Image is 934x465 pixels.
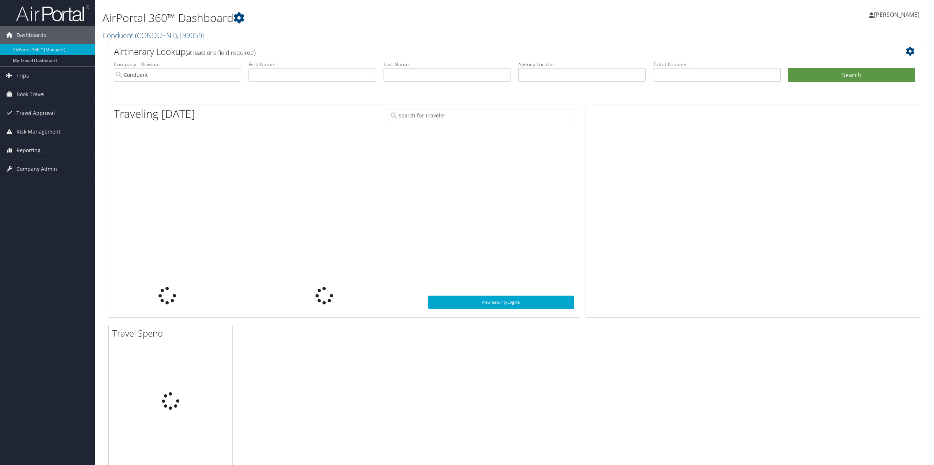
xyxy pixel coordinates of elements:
[16,26,46,44] span: Dashboards
[16,123,60,141] span: Risk Management
[102,30,205,40] a: Conduent
[16,5,89,22] img: airportal-logo.png
[428,296,574,309] a: View SecurityLogic®
[869,4,927,26] a: [PERSON_NAME]
[389,109,574,122] input: Search for Traveler
[249,61,376,68] label: First Name:
[114,45,848,58] h2: Airtinerary Lookup
[16,67,29,85] span: Trips
[177,30,205,40] span: , [ 39059 ]
[653,61,780,68] label: Ticket Number:
[186,49,255,57] span: (at least one field required)
[16,141,41,160] span: Reporting
[384,61,511,68] label: Last Name:
[114,61,241,68] label: Company - Division:
[16,85,45,104] span: Book Travel
[518,61,646,68] label: Agency Locator:
[112,327,232,340] h2: Travel Spend
[135,30,177,40] span: ( CONDUENT )
[114,106,195,121] h1: Traveling [DATE]
[788,68,915,83] button: Search
[16,160,57,178] span: Company Admin
[874,11,919,19] span: [PERSON_NAME]
[102,10,652,26] h1: AirPortal 360™ Dashboard
[16,104,55,122] span: Travel Approval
